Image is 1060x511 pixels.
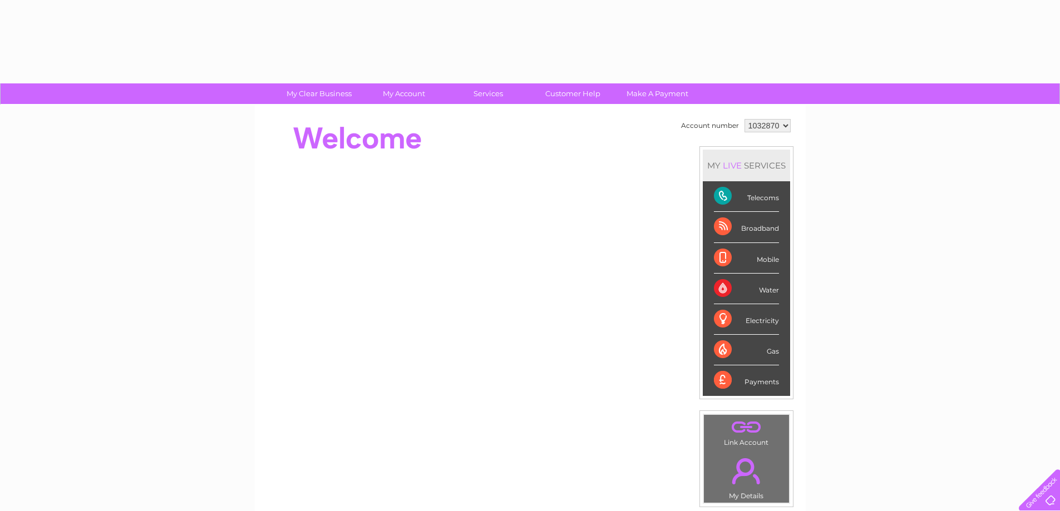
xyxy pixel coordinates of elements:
td: My Details [703,449,790,503]
div: Broadband [714,212,779,242]
a: . [707,452,786,490]
div: LIVE [721,160,744,171]
a: Customer Help [527,83,619,104]
a: My Account [358,83,450,104]
a: Services [442,83,534,104]
div: Electricity [714,304,779,335]
a: Make A Payment [612,83,703,104]
div: Mobile [714,243,779,274]
td: Link Account [703,414,790,449]
a: My Clear Business [273,83,365,104]
div: Payments [714,365,779,395]
td: Account number [678,116,742,135]
div: MY SERVICES [703,150,790,181]
div: Gas [714,335,779,365]
div: Water [714,274,779,304]
a: . [707,418,786,437]
div: Telecoms [714,181,779,212]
